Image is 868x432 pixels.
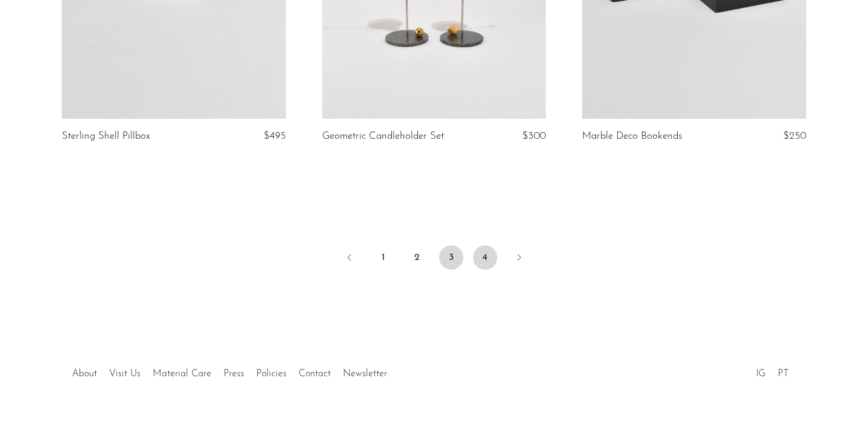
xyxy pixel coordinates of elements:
a: PT [778,369,789,379]
span: $495 [263,131,286,141]
a: 1 [371,245,396,270]
a: Geometric Candleholder Set [322,131,444,142]
a: 2 [405,245,429,270]
a: Policies [256,369,287,379]
a: IG [756,369,766,379]
span: 3 [439,245,463,270]
a: Sterling Shell Pillbox [62,131,150,142]
ul: Social Medias [750,359,795,382]
a: Marble Deco Bookends [582,131,682,142]
a: 4 [473,245,497,270]
a: Press [224,369,244,379]
ul: Quick links [66,359,393,382]
a: Contact [299,369,331,379]
a: Material Care [153,369,211,379]
a: Next [507,245,531,272]
a: Visit Us [109,369,141,379]
span: $250 [783,131,806,141]
a: About [72,369,97,379]
a: Previous [337,245,362,272]
span: $300 [522,131,546,141]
